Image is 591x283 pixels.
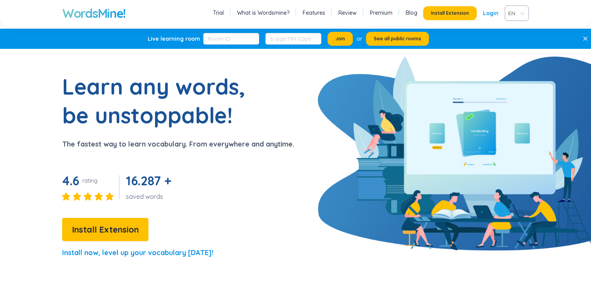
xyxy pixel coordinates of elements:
span: See all public rooms [374,36,421,42]
span: 4.6 [62,173,79,188]
input: 6-digit PIN (Optional) [265,33,321,45]
a: Features [303,9,325,17]
div: Live learning room [148,35,200,43]
span: Install Extension [431,10,469,16]
button: Install Extension [423,6,477,20]
span: Join [335,36,345,42]
a: Premium [370,9,392,17]
a: Trial [213,9,224,17]
div: or [357,35,362,43]
button: Install Extension [62,218,148,241]
span: 16.287 + [126,173,171,188]
a: Blog [406,9,417,17]
a: What is Wordsmine? [237,9,289,17]
a: Review [338,9,357,17]
div: rating [82,177,98,185]
a: Login [483,6,499,20]
input: Room ID [203,33,259,45]
a: Install Extension [62,226,148,234]
h1: Learn any words, be unstoppable! [62,72,256,129]
span: VIE [508,7,522,19]
button: See all public rooms [366,32,429,46]
span: Install Extension [72,223,139,236]
p: Install now, level up your vocabulary [DATE]! [62,247,213,258]
a: WordsMine! [62,5,126,21]
div: saved words [126,192,174,201]
button: Join [328,32,353,46]
p: The fastest way to learn vocabulary. From everywhere and anytime. [62,139,294,150]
